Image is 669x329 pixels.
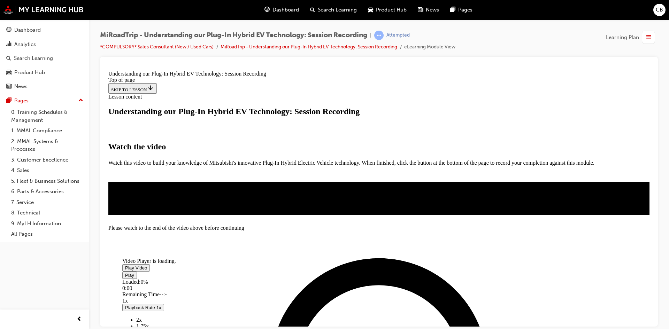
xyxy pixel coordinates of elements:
[458,6,472,14] span: Pages
[8,197,86,208] a: 7. Service
[17,130,530,131] div: Video player
[318,6,357,14] span: Search Learning
[310,6,315,14] span: search-icon
[6,55,11,62] span: search-icon
[3,3,544,9] div: Understanding our Plug-In Hybrid EV Technology: Session Recording
[3,66,86,79] a: Product Hub
[606,33,639,41] span: Learning Plan
[374,31,384,40] span: learningRecordVerb_ATTEMPT-icon
[3,26,36,32] span: Lesson content
[3,9,544,15] div: Top of page
[3,38,86,51] a: Analytics
[370,31,371,39] span: |
[6,41,11,48] span: chart-icon
[264,6,270,14] span: guage-icon
[3,24,86,37] a: Dashboard
[404,43,455,51] li: eLearning Module View
[376,6,407,14] span: Product Hub
[418,6,423,14] span: news-icon
[450,6,455,14] span: pages-icon
[100,44,214,50] a: *COMPULSORY* Sales Consultant (New / Used Cars)
[221,44,397,50] a: MiRoadTrip - Understanding our Plug-In Hybrid EV Technology: Session Recording
[14,54,53,62] div: Search Learning
[656,6,663,14] span: CB
[386,32,410,39] div: Attempted
[8,136,86,155] a: 2. MMAL Systems & Processes
[8,207,86,218] a: 8. Technical
[8,218,86,229] a: 9. MyLH Information
[3,157,544,163] div: Please watch to the end of the video above before continuing
[3,94,86,107] button: Pages
[77,315,82,324] span: prev-icon
[6,84,11,90] span: news-icon
[14,26,41,34] div: Dashboard
[445,3,478,17] a: pages-iconPages
[305,3,362,17] a: search-iconSearch Learning
[6,98,11,104] span: pages-icon
[8,125,86,136] a: 1. MMAL Compliance
[100,31,367,39] span: MiRoadTrip - Understanding our Plug-In Hybrid EV Technology: Session Recording
[78,96,83,105] span: up-icon
[6,70,11,76] span: car-icon
[14,97,29,105] div: Pages
[6,19,48,24] span: SKIP TO LESSON
[653,4,666,16] button: CB
[3,39,544,48] h1: Understanding our Plug-In Hybrid EV Technology: Session Recording
[14,83,28,91] div: News
[8,229,86,240] a: All Pages
[3,52,86,65] a: Search Learning
[368,6,373,14] span: car-icon
[3,5,84,14] img: mmal
[3,92,544,98] p: Watch this video to build your knowledge of Mitsubishi's innovative Plug-In Hybrid Electric Vehic...
[362,3,412,17] a: car-iconProduct Hub
[3,80,86,93] a: News
[3,15,51,26] button: SKIP TO LESSON
[8,165,86,176] a: 4. Sales
[412,3,445,17] a: news-iconNews
[8,176,86,187] a: 5. Fleet & Business Solutions
[606,31,658,44] button: Learning Plan
[3,74,60,83] strong: Watch the video
[14,40,36,48] div: Analytics
[3,22,86,94] button: DashboardAnalyticsSearch LearningProduct HubNews
[426,6,439,14] span: News
[8,186,86,197] a: 6. Parts & Accessories
[259,3,305,17] a: guage-iconDashboard
[14,69,45,77] div: Product Hub
[6,27,11,33] span: guage-icon
[8,107,86,125] a: 0. Training Schedules & Management
[8,155,86,165] a: 3. Customer Excellence
[272,6,299,14] span: Dashboard
[646,33,651,42] span: list-icon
